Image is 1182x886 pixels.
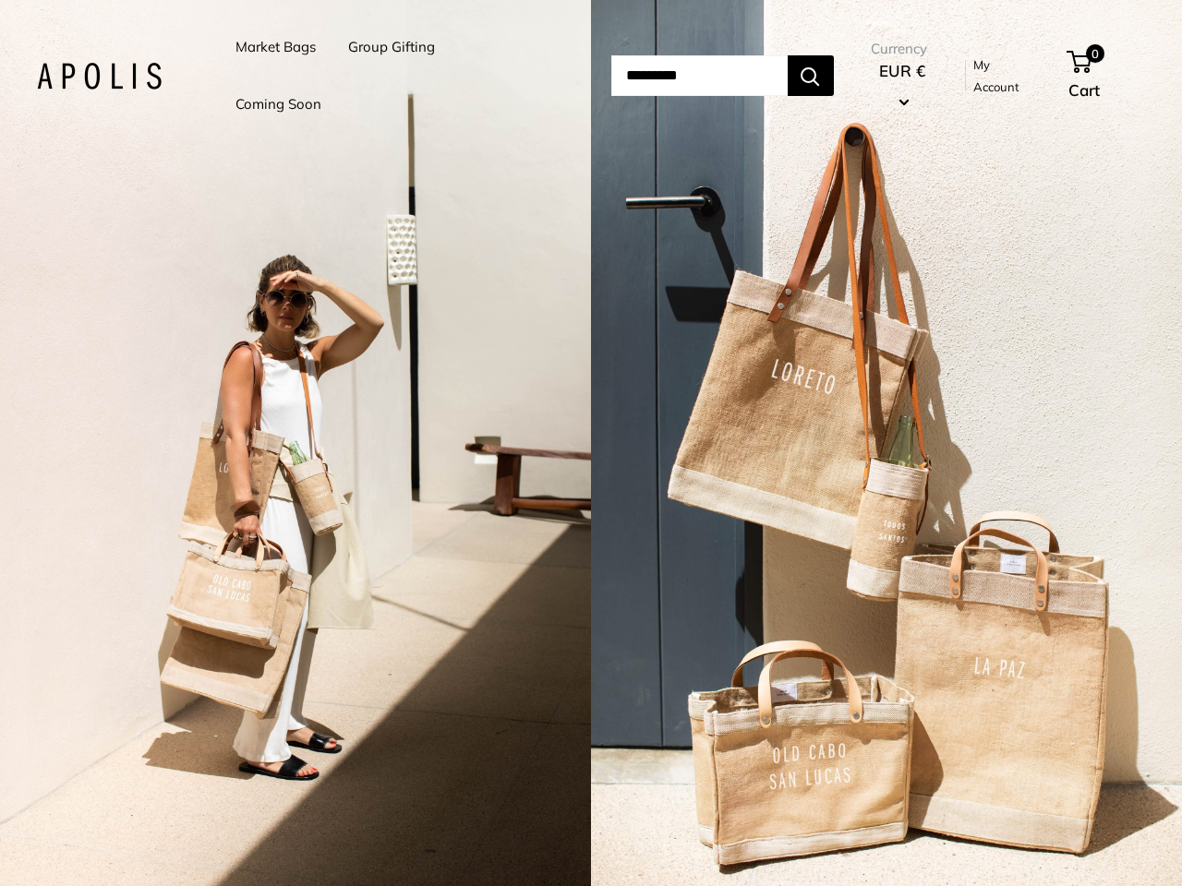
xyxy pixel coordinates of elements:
a: Market Bags [235,34,316,60]
button: EUR € [871,56,934,115]
a: Group Gifting [348,34,435,60]
span: Cart [1068,80,1100,100]
a: Coming Soon [235,91,321,117]
img: Apolis [37,63,162,90]
span: Currency [871,36,934,62]
span: EUR € [879,61,925,80]
button: Search [788,55,834,96]
a: 0 Cart [1068,46,1145,105]
a: My Account [973,54,1036,99]
input: Search... [611,55,788,96]
span: 0 [1086,44,1104,63]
